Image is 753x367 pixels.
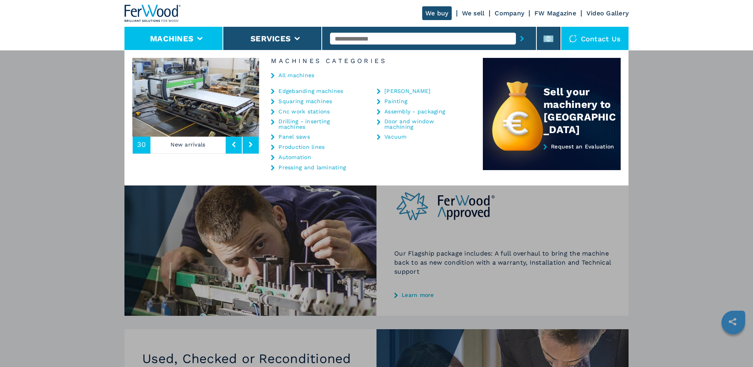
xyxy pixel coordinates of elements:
[384,119,463,130] a: Door and window machining
[278,98,332,104] a: Squaring machines
[561,27,629,50] div: Contact us
[124,5,181,22] img: Ferwood
[422,6,452,20] a: We buy
[132,58,259,137] img: image
[384,98,407,104] a: Painting
[534,9,576,17] a: FW Magazine
[150,135,226,154] p: New arrivals
[278,154,311,160] a: Automation
[278,119,357,130] a: Drilling - inserting machines
[278,88,343,94] a: Edgebanding machines
[569,35,577,43] img: Contact us
[516,30,528,48] button: submit-button
[250,34,291,43] button: Services
[278,72,314,78] a: All machines
[384,109,445,114] a: Assembly - packaging
[495,9,524,17] a: Company
[278,134,310,139] a: Panel saws
[259,58,386,137] img: image
[278,165,346,170] a: Pressing and laminating
[259,58,483,64] h6: Machines Categories
[462,9,485,17] a: We sell
[150,34,193,43] button: Machines
[384,88,430,94] a: [PERSON_NAME]
[137,141,146,148] span: 30
[543,85,621,136] div: Sell your machinery to [GEOGRAPHIC_DATA]
[483,143,621,171] a: Request an Evaluation
[278,109,330,114] a: Cnc work stations
[384,134,407,139] a: Vacuum
[278,144,325,150] a: Production lines
[586,9,629,17] a: Video Gallery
